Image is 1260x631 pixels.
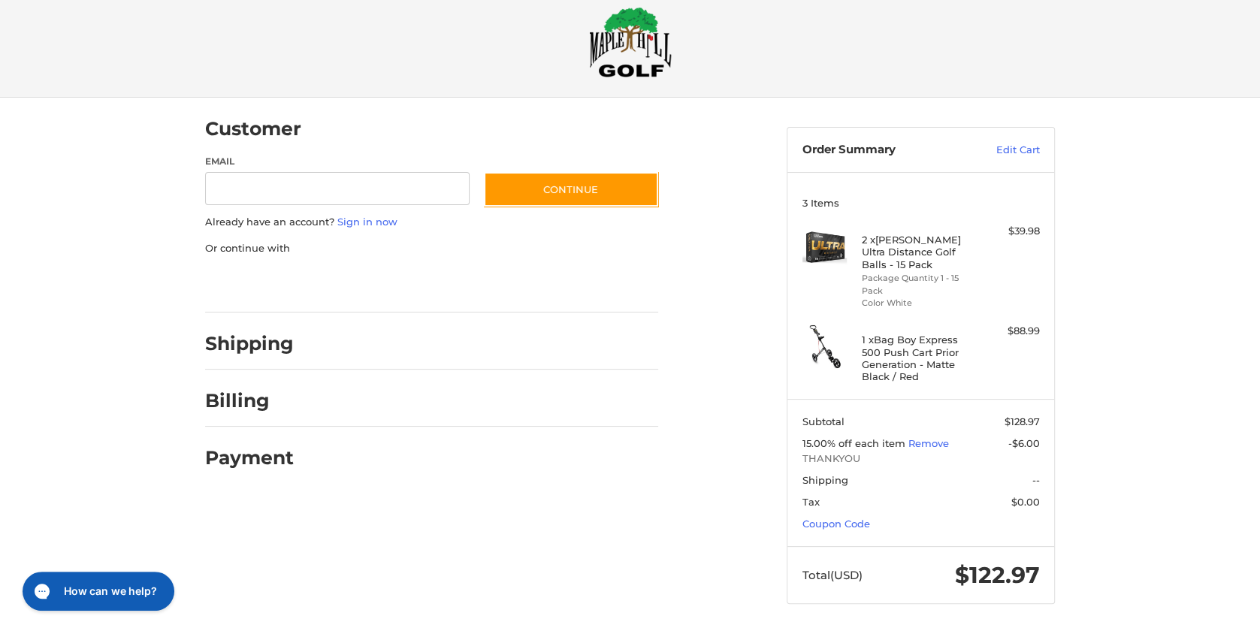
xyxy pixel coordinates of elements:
iframe: Gorgias live chat messenger [15,566,179,616]
h4: 2 x [PERSON_NAME] Ultra Distance Golf Balls - 15 Pack [862,234,977,270]
p: Already have an account? [205,215,658,230]
h4: 1 x Bag Boy Express 500 Push Cart Prior Generation - Matte Black / Red [862,334,977,382]
span: -$6.00 [1008,437,1040,449]
div: $39.98 [981,224,1040,239]
h3: Order Summary [802,143,964,158]
iframe: PayPal-venmo [455,270,568,297]
iframe: Google Customer Reviews [1136,590,1260,631]
button: Continue [484,172,658,207]
span: $0.00 [1011,496,1040,508]
span: $128.97 [1005,415,1040,427]
h2: Customer [205,117,301,140]
iframe: PayPal-paypal [201,270,313,297]
h2: Shipping [205,332,294,355]
h2: Payment [205,446,294,469]
span: Total (USD) [802,568,863,582]
li: Color White [862,297,977,309]
span: 15.00% off each item [802,437,908,449]
h2: Billing [205,389,293,412]
a: Coupon Code [802,518,870,530]
a: Edit Cart [964,143,1040,158]
iframe: PayPal-paylater [328,270,440,297]
p: Or continue with [205,241,658,256]
span: -- [1032,474,1040,486]
div: $88.99 [981,324,1040,339]
span: Shipping [802,474,848,486]
li: Package Quantity 1 - 15 Pack [862,272,977,297]
label: Email [205,155,470,168]
span: THANKYOU [802,451,1040,466]
span: $122.97 [955,561,1040,589]
span: Tax [802,496,820,508]
h3: 3 Items [802,197,1040,209]
a: Remove [908,437,949,449]
span: Subtotal [802,415,845,427]
a: Sign in now [337,216,397,228]
img: Maple Hill Golf [589,7,672,77]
